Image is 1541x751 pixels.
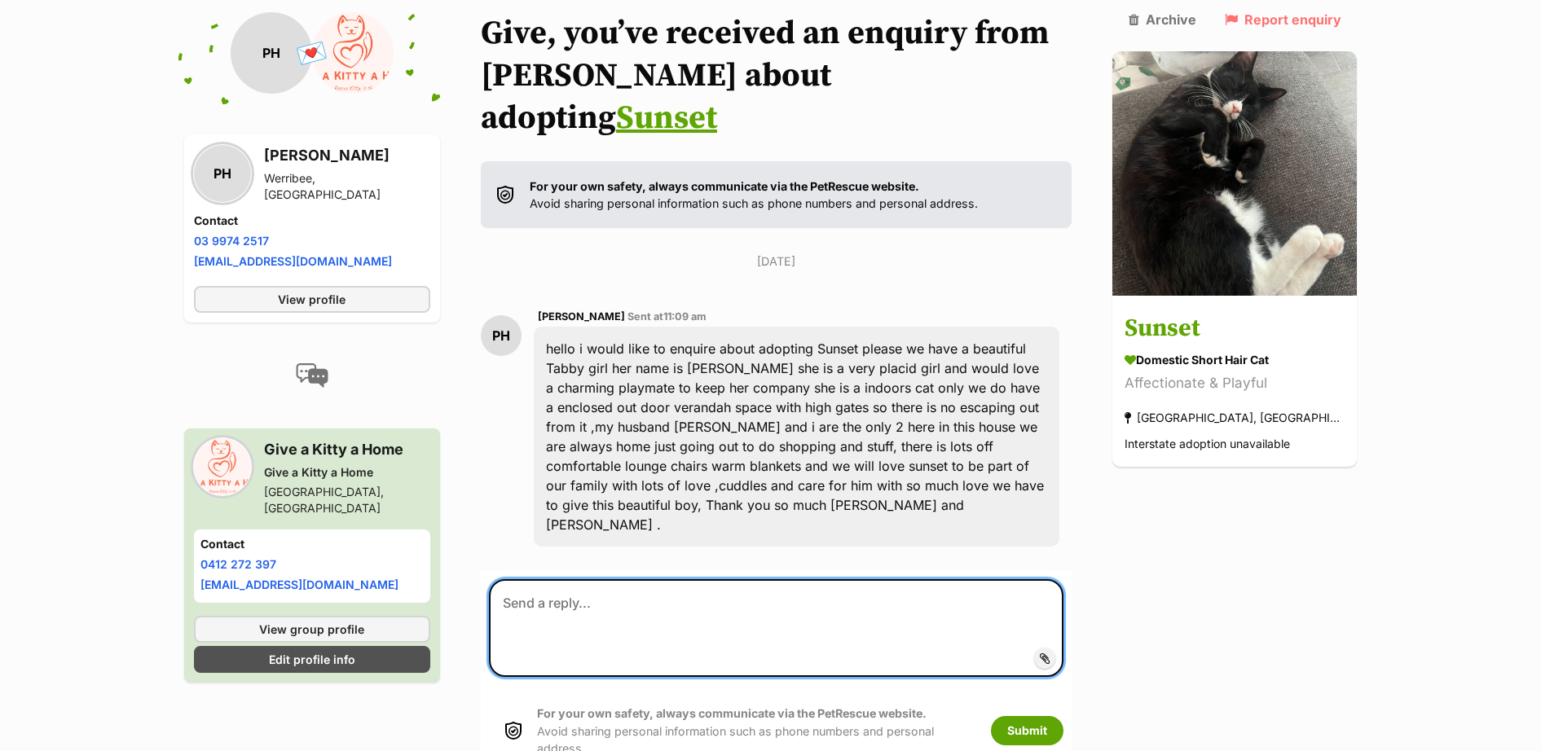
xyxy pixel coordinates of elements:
[194,145,251,202] div: PH
[537,706,927,720] strong: For your own safety, always communicate via the PetRescue website.
[259,621,364,638] span: View group profile
[534,327,1060,547] div: hello i would like to enquire about adopting Sunset please we have a beautiful Tabby girl her nam...
[1125,311,1345,348] h3: Sunset
[194,254,392,268] a: [EMAIL_ADDRESS][DOMAIN_NAME]
[296,363,328,388] img: conversation-icon-4a6f8262b818ee0b60e3300018af0b2d0b884aa5de6e9bcb8d3d4eeb1a70a7c4.svg
[481,315,522,356] div: PH
[264,438,430,461] h3: Give a Kitty a Home
[278,291,346,308] span: View profile
[194,438,251,495] img: Give a Kitty a Home profile pic
[264,170,430,203] div: Werribee, [GEOGRAPHIC_DATA]
[1125,407,1345,429] div: [GEOGRAPHIC_DATA], [GEOGRAPHIC_DATA]
[264,464,430,481] div: Give a Kitty a Home
[530,178,978,213] p: Avoid sharing personal information such as phone numbers and personal address.
[200,578,398,591] a: [EMAIL_ADDRESS][DOMAIN_NAME]
[194,234,269,248] a: 03 9974 2517
[194,616,430,643] a: View group profile
[194,213,430,229] h4: Contact
[264,144,430,167] h3: [PERSON_NAME]
[1112,51,1357,296] img: Sunset
[663,310,707,323] span: 11:09 am
[1129,12,1196,27] a: Archive
[269,651,355,668] span: Edit profile info
[200,536,424,552] h4: Contact
[530,179,919,193] strong: For your own safety, always communicate via the PetRescue website.
[481,253,1072,270] p: [DATE]
[538,310,625,323] span: [PERSON_NAME]
[616,98,717,138] a: Sunset
[991,716,1063,745] button: Submit
[231,12,312,94] div: PH
[1225,12,1341,27] a: Report enquiry
[1125,373,1345,395] div: Affectionate & Playful
[200,557,276,571] a: 0412 272 397
[312,12,394,94] img: Give a Kitty a Home profile pic
[627,310,707,323] span: Sent at
[264,484,430,516] div: [GEOGRAPHIC_DATA], [GEOGRAPHIC_DATA]
[1125,437,1290,451] span: Interstate adoption unavailable
[1112,299,1357,468] a: Sunset Domestic Short Hair Cat Affectionate & Playful [GEOGRAPHIC_DATA], [GEOGRAPHIC_DATA] Inters...
[194,286,430,313] a: View profile
[1125,352,1345,369] div: Domestic Short Hair Cat
[293,36,330,71] span: 💌
[194,646,430,673] a: Edit profile info
[481,12,1072,139] h1: Give, you’ve received an enquiry from [PERSON_NAME] about adopting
